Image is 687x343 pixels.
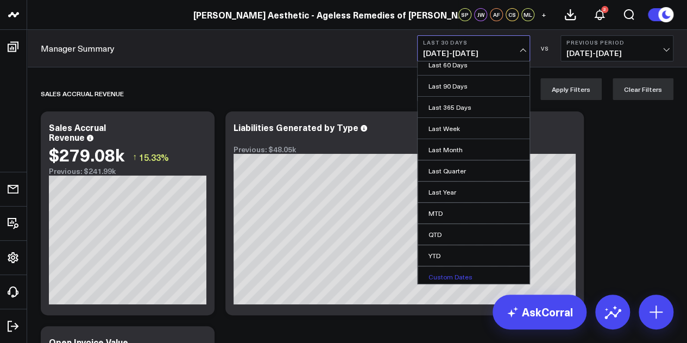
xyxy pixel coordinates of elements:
b: Last 30 Days [423,39,524,46]
span: + [541,11,546,18]
a: Manager Summary [41,42,115,54]
span: [DATE] - [DATE] [566,49,667,58]
div: JW [474,8,487,21]
div: Previous: $48.05k [234,145,576,154]
button: Last 30 Days[DATE]-[DATE] [417,35,530,61]
div: AF [490,8,503,21]
div: Liabilities Generated by Type [234,121,358,133]
a: Last Month [418,139,530,160]
a: YTD [418,245,530,266]
b: Previous Period [566,39,667,46]
button: Apply Filters [540,78,602,100]
button: Previous Period[DATE]-[DATE] [560,35,673,61]
a: Last 365 Days [418,97,530,117]
div: VS [535,45,555,52]
a: QTD [418,224,530,245]
a: Last Week [418,118,530,139]
a: Custom Dates [418,266,530,287]
button: Clear Filters [613,78,673,100]
a: [PERSON_NAME] Aesthetic - Ageless Remedies of [PERSON_NAME] [193,9,481,21]
div: ML [521,8,534,21]
a: Last 90 Days [418,76,530,96]
a: Last Year [418,182,530,202]
div: SP [458,8,471,21]
span: [DATE] - [DATE] [423,49,524,58]
a: AskCorral [493,295,587,329]
div: Sales Accrual Revenue [41,81,124,106]
a: Last 60 Days [418,54,530,75]
div: CS [506,8,519,21]
a: MTD [418,203,530,223]
button: + [537,8,550,21]
a: Last Quarter [418,160,530,181]
span: ↑ [133,150,137,164]
div: 2 [601,6,608,13]
div: Sales Accrual Revenue [49,121,106,143]
span: 15.33% [139,151,169,163]
div: Previous: $241.99k [49,167,206,176]
div: $279.08k [49,145,124,164]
